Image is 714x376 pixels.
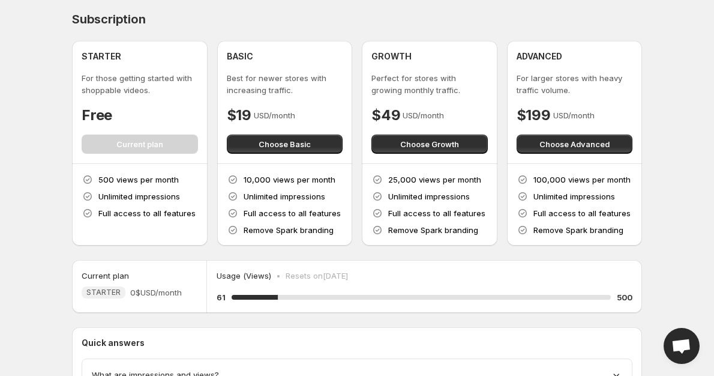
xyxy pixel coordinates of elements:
p: Resets on [DATE] [286,270,348,282]
p: Usage (Views) [217,270,271,282]
p: Full access to all features [533,207,631,219]
p: Full access to all features [244,207,341,219]
span: Choose Growth [400,138,459,150]
h4: $19 [227,106,251,125]
a: Open chat [664,328,700,364]
p: 500 views per month [98,174,179,186]
p: Full access to all features [98,207,196,219]
p: Unlimited impressions [533,190,615,202]
p: For those getting started with shoppable videos. [82,72,198,96]
button: Choose Growth [371,135,488,154]
button: Choose Advanced [517,135,633,154]
h4: GROWTH [371,50,412,62]
h5: 500 [617,291,632,303]
button: Choose Basic [227,135,343,154]
p: USD/month [553,109,595,121]
span: 0$ USD/month [130,287,182,299]
p: • [276,270,281,282]
span: STARTER [86,288,121,297]
p: Best for newer stores with increasing traffic. [227,72,343,96]
p: USD/month [403,109,444,121]
h4: $199 [517,106,551,125]
p: Unlimited impressions [98,190,180,202]
h4: $49 [371,106,400,125]
p: Full access to all features [388,207,485,219]
p: USD/month [254,109,295,121]
p: 10,000 views per month [244,174,335,186]
p: Remove Spark branding [388,224,478,236]
p: Perfect for stores with growing monthly traffic. [371,72,488,96]
span: Choose Advanced [539,138,610,150]
p: 25,000 views per month [388,174,481,186]
span: Choose Basic [259,138,311,150]
p: Quick answers [82,337,632,349]
h4: STARTER [82,50,121,62]
h4: Subscription [72,12,146,26]
h4: Free [82,106,112,125]
p: 100,000 views per month [533,174,631,186]
p: For larger stores with heavy traffic volume. [517,72,633,96]
p: Remove Spark branding [244,224,334,236]
p: Remove Spark branding [533,224,623,236]
p: Unlimited impressions [244,190,325,202]
h5: Current plan [82,270,129,282]
p: Unlimited impressions [388,190,470,202]
h4: ADVANCED [517,50,562,62]
h5: 61 [217,291,226,303]
h4: BASIC [227,50,253,62]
